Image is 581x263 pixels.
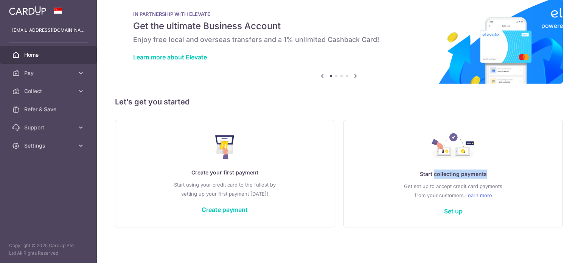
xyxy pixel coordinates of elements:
[24,87,74,95] span: Collect
[24,51,74,59] span: Home
[130,168,319,177] p: Create your first payment
[359,182,547,200] p: Get set up to accept credit card payments from your customers.
[12,26,85,34] p: [EMAIL_ADDRESS][DOMAIN_NAME]
[359,170,547,179] p: Start collecting payments
[133,53,207,61] a: Learn more about Elevate
[24,124,74,131] span: Support
[24,106,74,113] span: Refer & Save
[444,207,463,215] a: Set up
[9,6,46,15] img: CardUp
[133,11,545,17] p: IN PARTNERSHIP WITH ELEVATE
[202,206,248,213] a: Create payment
[133,20,545,32] h5: Get the ultimate Business Account
[24,142,74,149] span: Settings
[432,133,475,160] img: Collect Payment
[24,69,74,77] span: Pay
[115,96,563,108] h5: Let’s get you started
[133,35,545,44] h6: Enjoy free local and overseas transfers and a 1% unlimited Cashback Card!
[130,180,319,198] p: Start using your credit card to the fullest by setting up your first payment [DATE]!
[465,191,492,200] a: Learn more
[215,135,235,159] img: Make Payment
